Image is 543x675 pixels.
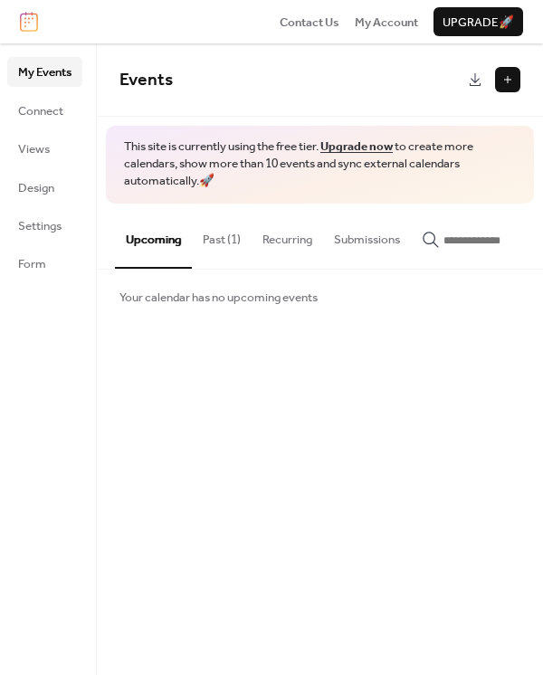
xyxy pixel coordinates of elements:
span: Contact Us [280,14,339,32]
span: Events [119,63,173,97]
button: Upgrade🚀 [433,7,523,36]
a: Form [7,249,82,278]
a: Design [7,173,82,202]
span: My Account [355,14,418,32]
a: My Account [355,13,418,31]
button: Upcoming [115,204,192,269]
span: Your calendar has no upcoming events [119,289,318,307]
button: Submissions [323,204,411,267]
span: Settings [18,217,62,235]
a: Upgrade now [320,135,393,158]
a: Views [7,134,82,163]
span: My Events [18,63,71,81]
span: This site is currently using the free tier. to create more calendars, show more than 10 events an... [124,138,516,190]
button: Recurring [252,204,323,267]
span: Connect [18,102,63,120]
span: Design [18,179,54,197]
span: Form [18,255,46,273]
a: My Events [7,57,82,86]
button: Past (1) [192,204,252,267]
span: Views [18,140,50,158]
a: Settings [7,211,82,240]
a: Contact Us [280,13,339,31]
a: Connect [7,96,82,125]
span: Upgrade 🚀 [443,14,514,32]
img: logo [20,12,38,32]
